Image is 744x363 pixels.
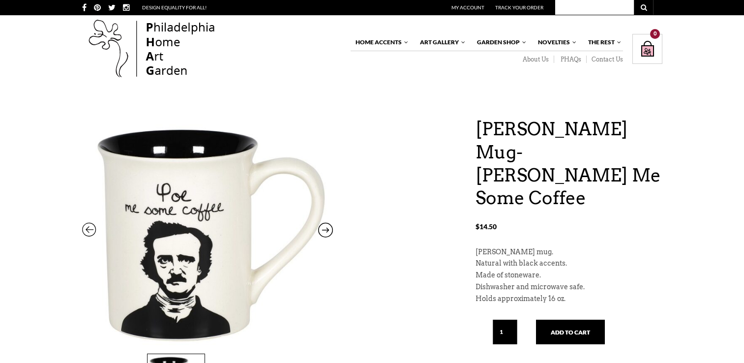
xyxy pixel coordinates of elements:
[351,34,409,51] a: Home Accents
[451,4,484,10] a: My Account
[476,222,497,231] bdi: 14.50
[476,118,662,210] h1: [PERSON_NAME] Mug- [PERSON_NAME] Me Some Coffee
[476,258,662,270] p: Natural with black accents.
[495,4,543,10] a: Track Your Order
[493,320,517,344] input: Qty
[472,34,527,51] a: Garden Shop
[476,270,662,281] p: Made of stoneware.
[476,293,662,305] p: Holds approximately 16 oz.
[536,320,605,344] button: Add to cart
[554,56,587,63] a: PHAQs
[583,34,622,51] a: The Rest
[650,29,660,39] div: 0
[587,56,623,63] a: Contact Us
[476,222,479,231] span: $
[476,281,662,293] p: Dishwasher and microwave safe.
[476,246,662,258] p: [PERSON_NAME] mug.
[533,34,577,51] a: Novelties
[516,56,554,63] a: About Us
[415,34,466,51] a: Art Gallery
